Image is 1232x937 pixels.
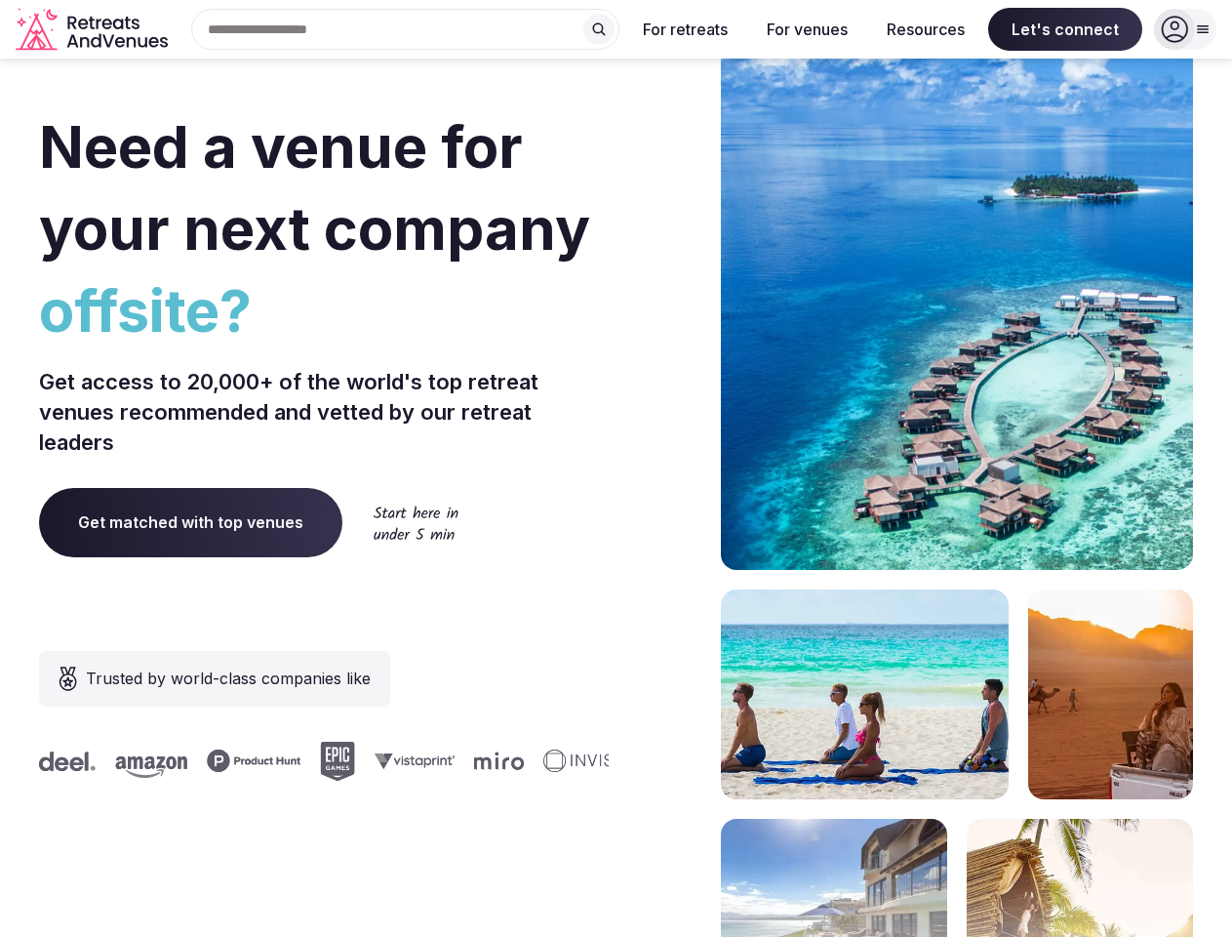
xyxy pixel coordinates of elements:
button: Resources [871,8,980,51]
a: Visit the homepage [16,8,172,52]
svg: Invisible company logo [533,750,640,773]
span: Need a venue for your next company [39,111,590,264]
span: offsite? [39,269,609,351]
svg: Miro company logo [463,752,513,770]
p: Get access to 20,000+ of the world's top retreat venues recommended and vetted by our retreat lea... [39,367,609,457]
svg: Retreats and Venues company logo [16,8,172,52]
svg: Epic Games company logo [309,742,344,781]
img: yoga on tropical beach [721,590,1009,799]
img: woman sitting in back of truck with camels [1028,590,1193,799]
svg: Vistaprint company logo [364,753,444,769]
a: Get matched with top venues [39,488,342,556]
img: Start here in under 5 min [374,506,458,540]
span: Trusted by world-class companies like [86,667,371,690]
button: For venues [751,8,863,51]
svg: Deel company logo [28,752,85,771]
span: Let's connect [988,8,1142,51]
button: For retreats [627,8,743,51]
